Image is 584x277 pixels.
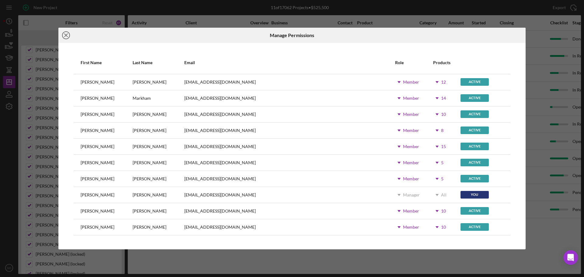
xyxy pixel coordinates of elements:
div: Member [403,225,419,230]
div: You [461,191,489,199]
div: Role [395,60,433,65]
div: Markham [133,96,151,101]
div: Active [461,207,489,215]
div: [PERSON_NAME] [81,144,114,149]
div: [EMAIL_ADDRESS][DOMAIN_NAME] [184,176,256,181]
div: [EMAIL_ADDRESS][DOMAIN_NAME] [184,225,256,230]
div: [EMAIL_ADDRESS][DOMAIN_NAME] [184,96,256,101]
div: Member [403,176,419,181]
div: [PERSON_NAME] [133,80,166,85]
div: [PERSON_NAME] [81,209,114,213]
div: [PERSON_NAME] [133,192,166,197]
div: [EMAIL_ADDRESS][DOMAIN_NAME] [184,209,256,213]
div: Active [461,175,489,182]
div: [EMAIL_ADDRESS][DOMAIN_NAME] [184,160,256,165]
div: Member [403,128,419,133]
div: [PERSON_NAME] [81,160,114,165]
div: [PERSON_NAME] [81,96,114,101]
div: [PERSON_NAME] [81,80,114,85]
div: [PERSON_NAME] [133,128,166,133]
div: Member [403,209,419,213]
div: [PERSON_NAME] [81,176,114,181]
div: [PERSON_NAME] [133,112,166,117]
div: [PERSON_NAME] [133,225,166,230]
div: [PERSON_NAME] [81,112,114,117]
div: [PERSON_NAME] [133,144,166,149]
div: Email [184,60,395,65]
div: Active [461,94,489,102]
div: Member [403,144,419,149]
div: Active [461,126,489,134]
div: [PERSON_NAME] [81,225,114,230]
div: Manager [403,192,420,197]
div: Last Name [133,60,184,65]
div: [PERSON_NAME] [81,192,114,197]
div: Active [461,78,489,86]
div: Member [403,96,419,101]
div: Active [461,143,489,150]
div: First Name [81,60,132,65]
div: [EMAIL_ADDRESS][DOMAIN_NAME] [184,144,256,149]
div: [EMAIL_ADDRESS][DOMAIN_NAME] [184,112,256,117]
div: Active [461,110,489,118]
h6: Manage Permissions [270,33,314,38]
div: Active [461,223,489,231]
div: Products [433,60,460,65]
div: [EMAIL_ADDRESS][DOMAIN_NAME] [184,192,256,197]
div: [PERSON_NAME] [133,209,166,213]
div: [PERSON_NAME] [133,176,166,181]
div: Member [403,80,419,85]
div: [EMAIL_ADDRESS][DOMAIN_NAME] [184,80,256,85]
div: [EMAIL_ADDRESS][DOMAIN_NAME] [184,128,256,133]
div: Open Intercom Messenger [563,250,578,265]
div: [PERSON_NAME] [81,128,114,133]
div: Member [403,112,419,117]
div: Member [403,160,419,165]
div: [PERSON_NAME] [133,160,166,165]
div: Active [461,159,489,166]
